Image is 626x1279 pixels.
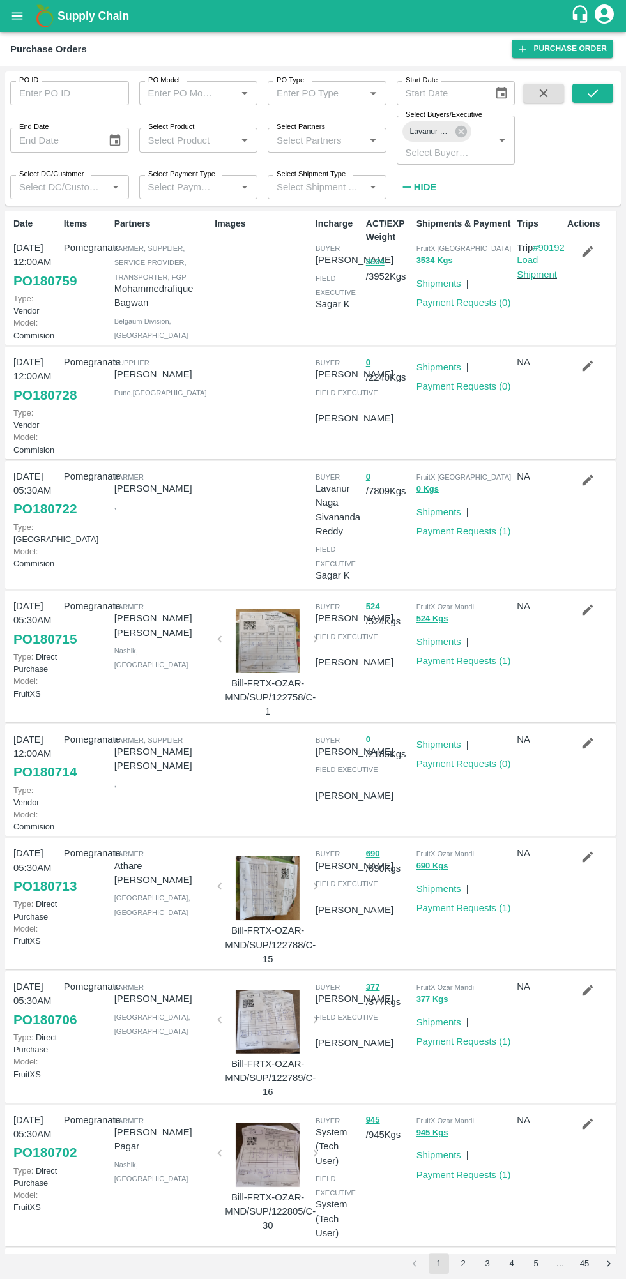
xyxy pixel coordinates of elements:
button: Open [365,179,381,195]
a: Shipments [416,739,461,750]
a: Purchase Order [512,40,613,58]
span: field executive [316,275,356,296]
span: field executive [316,1013,378,1021]
p: NA [517,732,562,746]
p: [PERSON_NAME] [316,411,393,425]
button: 945 Kgs [416,1126,448,1140]
p: System (Tech User) [316,1197,361,1240]
button: Go to page 5 [526,1253,546,1274]
button: page 1 [429,1253,449,1274]
button: Open [236,179,253,195]
button: Hide [397,176,440,198]
span: , [114,503,116,510]
span: Nashik , [GEOGRAPHIC_DATA] [114,1161,188,1183]
input: Enter PO Model [143,85,217,102]
p: [PERSON_NAME] [316,1036,393,1050]
input: Select Shipment Type [271,179,362,195]
span: field executive [316,633,378,640]
p: [PERSON_NAME] [316,903,393,917]
span: Type: [13,652,33,662]
a: PO180702 [13,1141,77,1164]
a: PO180713 [13,875,77,898]
a: PO180715 [13,628,77,651]
strong: Hide [414,182,436,192]
p: [PERSON_NAME] [316,859,393,873]
p: [PERSON_NAME] [PERSON_NAME] [114,745,210,773]
p: Pomegranate [64,241,109,255]
a: Shipments [416,362,461,372]
a: PO180706 [13,1008,77,1031]
a: Payment Requests (1) [416,526,511,536]
p: Partners [114,217,210,231]
p: FruitXS [13,923,59,947]
p: Pomegranate [64,1113,109,1127]
p: NA [517,846,562,860]
p: Bill-FRTX-OZAR-MND/SUP/122788/C-15 [225,923,310,966]
p: Pomegranate [64,846,109,860]
p: Shipments & Payment [416,217,512,231]
span: Lavanur Naga Sivananda Reddy [402,125,459,139]
a: PO180728 [13,384,77,407]
nav: pagination navigation [402,1253,621,1274]
span: Type: [13,1166,33,1176]
p: Actions [567,217,613,231]
span: Nashik , [GEOGRAPHIC_DATA] [114,647,188,669]
p: Commision [13,545,59,570]
button: Open [236,85,253,102]
input: Select Payment Type [143,179,217,195]
button: open drawer [3,1,32,31]
span: Type: [13,522,33,532]
span: buyer [316,245,340,252]
a: Load Shipment [517,255,557,279]
p: Trips [517,217,562,231]
label: Select Buyers/Executive [406,110,482,120]
label: Select Partners [277,122,325,132]
p: [PERSON_NAME] [PERSON_NAME] [114,611,210,640]
span: Type: [13,1033,33,1042]
span: Supplier [114,359,149,367]
p: Bill-FRTX-OZAR-MND/SUP/122758/C-1 [225,676,310,719]
input: Select Product [143,132,233,148]
span: buyer [316,603,340,610]
span: Model: [13,1190,38,1200]
p: Images [215,217,310,231]
p: [PERSON_NAME] [316,655,393,669]
span: Type: [13,899,33,909]
p: [PERSON_NAME] [316,253,393,267]
button: 0 [366,356,370,370]
span: FruitX Ozar Mandi [416,850,474,858]
p: [PERSON_NAME] [316,789,393,803]
span: Farmer [114,1117,144,1124]
p: Pomegranate [64,732,109,746]
p: [PERSON_NAME] [316,611,393,625]
p: Direct Purchase [13,898,59,922]
p: Lavanur Naga Sivananda Reddy [316,481,361,538]
div: | [461,1143,469,1162]
button: 0 Kgs [416,482,439,497]
button: 690 Kgs [416,859,448,874]
span: Model: [13,547,38,556]
a: PO180759 [13,269,77,292]
button: 690 [366,847,380,861]
span: Model: [13,924,38,934]
button: Go to next page [599,1253,619,1274]
p: [DATE] 05:30AM [13,846,59,875]
a: Shipments [416,1150,461,1160]
input: Start Date [397,81,484,105]
button: 524 Kgs [416,612,448,626]
p: / 7809 Kgs [366,469,411,499]
p: NA [517,469,562,483]
a: Shipments [416,278,461,289]
p: [DATE] 05:30AM [13,599,59,628]
div: | [461,877,469,896]
span: , [114,780,116,788]
p: [DATE] 05:30AM [13,980,59,1008]
b: Supply Chain [57,10,129,22]
span: FruitX [GEOGRAPHIC_DATA] [416,245,512,252]
span: Pune , [GEOGRAPHIC_DATA] [114,389,207,397]
span: field executive [316,1175,356,1197]
span: Type: [13,408,33,418]
button: 0 [366,470,370,485]
span: buyer [316,736,340,744]
div: | [461,732,469,752]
